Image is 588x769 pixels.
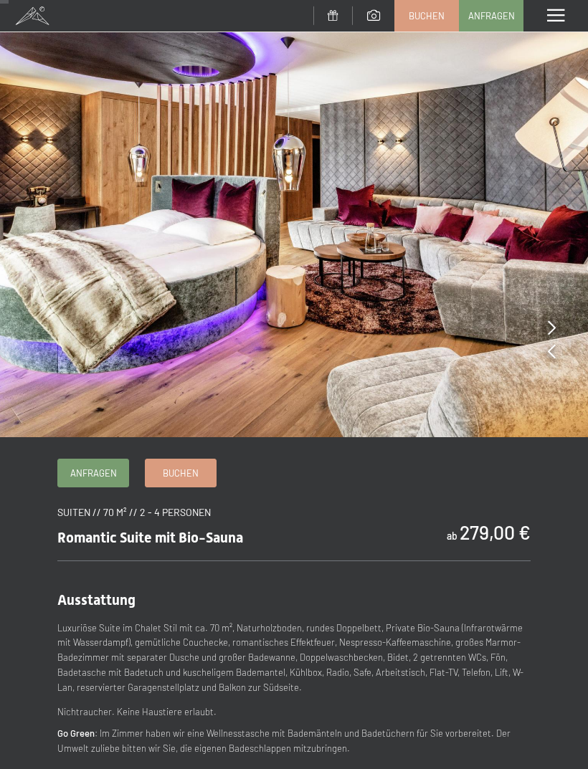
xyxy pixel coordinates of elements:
b: 279,00 € [460,520,531,543]
p: Luxuriöse Suite im Chalet Stil mit ca. 70 m², Naturholzboden, rundes Doppelbett, Private Bio-Saun... [57,621,531,695]
p: Nichtraucher. Keine Haustiere erlaubt. [57,704,531,720]
span: Buchen [409,9,445,22]
strong: Go Green [57,727,95,739]
a: Buchen [395,1,458,31]
a: Buchen [146,459,216,487]
span: ab [447,530,457,542]
a: Anfragen [460,1,523,31]
span: Anfragen [468,9,515,22]
span: Anfragen [70,467,117,479]
span: Buchen [163,467,199,479]
span: Romantic Suite mit Bio-Sauna [57,529,243,546]
a: Anfragen [58,459,128,487]
p: : Im Zimmer haben wir eine Wellnesstasche mit Bademänteln und Badetüchern für Sie vorbereitet. De... [57,726,531,756]
span: Ausstattung [57,591,136,608]
span: Suiten // 70 m² // 2 - 4 Personen [57,506,211,518]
